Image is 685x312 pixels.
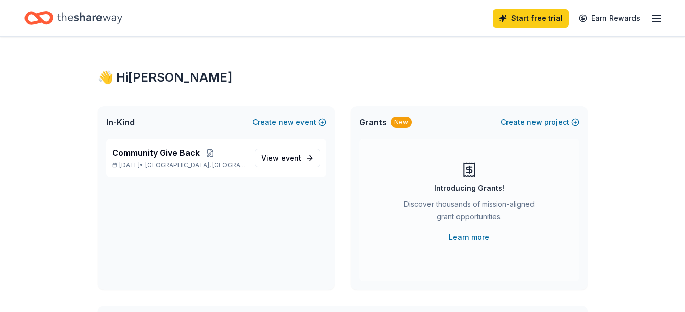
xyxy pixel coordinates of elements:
span: Community Give Back [112,147,200,159]
button: Createnewproject [501,116,579,128]
div: Introducing Grants! [434,182,504,194]
a: Earn Rewards [573,9,646,28]
span: [GEOGRAPHIC_DATA], [GEOGRAPHIC_DATA] [145,161,246,169]
div: Discover thousands of mission-aligned grant opportunities. [400,198,539,227]
p: [DATE] • [112,161,246,169]
span: View [261,152,301,164]
a: Home [24,6,122,30]
span: In-Kind [106,116,135,128]
div: 👋 Hi [PERSON_NAME] [98,69,588,86]
span: event [281,153,301,162]
a: Start free trial [493,9,569,28]
span: Grants [359,116,387,128]
span: new [527,116,542,128]
a: Learn more [449,231,489,243]
a: View event [255,149,320,167]
span: new [278,116,294,128]
div: New [391,117,412,128]
button: Createnewevent [252,116,326,128]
